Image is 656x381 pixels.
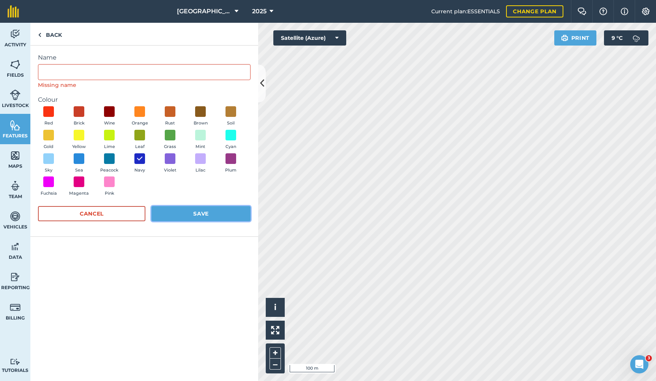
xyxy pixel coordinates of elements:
label: Name [38,53,251,62]
button: Plum [220,153,241,174]
span: Soil [227,120,235,127]
button: Cancel [38,206,145,221]
button: Print [554,30,597,46]
img: svg+xml;base64,PD94bWwgdmVyc2lvbj0iMS4wIiBlbmNvZGluZz0idXRmLTgiPz4KPCEtLSBHZW5lcmF0b3I6IEFkb2JlIE... [10,28,20,40]
span: Magenta [69,190,89,197]
span: Sea [75,167,83,174]
button: Cyan [220,130,241,150]
span: Cyan [225,143,236,150]
img: svg+xml;base64,PHN2ZyB4bWxucz0iaHR0cDovL3d3dy53My5vcmcvMjAwMC9zdmciIHdpZHRoPSI1NiIgaGVpZ2h0PSI2MC... [10,120,20,131]
a: Change plan [506,5,563,17]
button: i [266,298,285,317]
button: Mint [190,130,211,150]
img: svg+xml;base64,PD94bWwgdmVyc2lvbj0iMS4wIiBlbmNvZGluZz0idXRmLTgiPz4KPCEtLSBHZW5lcmF0b3I6IEFkb2JlIE... [10,271,20,283]
button: Brown [190,106,211,127]
img: Two speech bubbles overlapping with the left bubble in the forefront [577,8,587,15]
span: Leaf [135,143,145,150]
button: Brick [68,106,90,127]
a: Back [30,23,69,45]
button: Lilac [190,153,211,174]
button: + [270,347,281,359]
img: svg+xml;base64,PD94bWwgdmVyc2lvbj0iMS4wIiBlbmNvZGluZz0idXRmLTgiPz4KPCEtLSBHZW5lcmF0b3I6IEFkb2JlIE... [10,211,20,222]
button: Leaf [129,130,150,150]
img: svg+xml;base64,PD94bWwgdmVyc2lvbj0iMS4wIiBlbmNvZGluZz0idXRmLTgiPz4KPCEtLSBHZW5lcmF0b3I6IEFkb2JlIE... [10,358,20,365]
span: Current plan : ESSENTIALS [431,7,500,16]
button: Peacock [99,153,120,174]
img: A cog icon [641,8,650,15]
span: Red [44,120,53,127]
img: svg+xml;base64,PHN2ZyB4bWxucz0iaHR0cDovL3d3dy53My5vcmcvMjAwMC9zdmciIHdpZHRoPSIxNyIgaGVpZ2h0PSIxNy... [621,7,628,16]
label: Colour [38,95,251,104]
span: [GEOGRAPHIC_DATA] [177,7,232,16]
span: i [274,302,276,312]
iframe: Intercom live chat [630,355,648,373]
button: Satellite (Azure) [273,30,346,46]
img: svg+xml;base64,PD94bWwgdmVyc2lvbj0iMS4wIiBlbmNvZGluZz0idXRmLTgiPz4KPCEtLSBHZW5lcmF0b3I6IEFkb2JlIE... [10,180,20,192]
span: Mint [196,143,205,150]
button: 9 °C [604,30,648,46]
span: Peacock [100,167,118,174]
span: Lime [104,143,115,150]
button: Save [151,206,251,221]
span: Brown [194,120,208,127]
img: A question mark icon [599,8,608,15]
span: 3 [646,355,652,361]
button: Violet [159,153,181,174]
button: Red [38,106,59,127]
button: Lime [99,130,120,150]
button: Rust [159,106,181,127]
img: svg+xml;base64,PHN2ZyB4bWxucz0iaHR0cDovL3d3dy53My5vcmcvMjAwMC9zdmciIHdpZHRoPSIxOCIgaGVpZ2h0PSIyNC... [136,154,143,163]
button: Yellow [68,130,90,150]
img: svg+xml;base64,PD94bWwgdmVyc2lvbj0iMS4wIiBlbmNvZGluZz0idXRmLTgiPz4KPCEtLSBHZW5lcmF0b3I6IEFkb2JlIE... [10,241,20,252]
span: Sky [45,167,52,174]
img: fieldmargin Logo [8,5,19,17]
button: Orange [129,106,150,127]
button: Pink [99,176,120,197]
span: Brick [74,120,85,127]
span: Grass [164,143,176,150]
img: svg+xml;base64,PHN2ZyB4bWxucz0iaHR0cDovL3d3dy53My5vcmcvMjAwMC9zdmciIHdpZHRoPSIxOSIgaGVpZ2h0PSIyNC... [561,33,568,43]
span: Plum [225,167,237,174]
span: Violet [164,167,177,174]
img: svg+xml;base64,PHN2ZyB4bWxucz0iaHR0cDovL3d3dy53My5vcmcvMjAwMC9zdmciIHdpZHRoPSI5IiBoZWlnaHQ9IjI0Ii... [38,30,41,39]
div: Missing name [38,81,251,89]
span: Pink [105,190,114,197]
span: Fuchsia [41,190,57,197]
button: Wine [99,106,120,127]
button: Soil [220,106,241,127]
button: Grass [159,130,181,150]
span: Wine [104,120,115,127]
img: Four arrows, one pointing top left, one top right, one bottom right and the last bottom left [271,326,279,334]
button: Sea [68,153,90,174]
button: Navy [129,153,150,174]
span: Navy [134,167,145,174]
img: svg+xml;base64,PD94bWwgdmVyc2lvbj0iMS4wIiBlbmNvZGluZz0idXRmLTgiPz4KPCEtLSBHZW5lcmF0b3I6IEFkb2JlIE... [629,30,644,46]
span: Rust [165,120,175,127]
button: Sky [38,153,59,174]
span: 9 ° C [612,30,623,46]
span: Yellow [72,143,86,150]
button: Magenta [68,176,90,197]
img: svg+xml;base64,PHN2ZyB4bWxucz0iaHR0cDovL3d3dy53My5vcmcvMjAwMC9zdmciIHdpZHRoPSI1NiIgaGVpZ2h0PSI2MC... [10,59,20,70]
button: – [270,359,281,370]
button: Gold [38,130,59,150]
img: svg+xml;base64,PHN2ZyB4bWxucz0iaHR0cDovL3d3dy53My5vcmcvMjAwMC9zdmciIHdpZHRoPSI1NiIgaGVpZ2h0PSI2MC... [10,150,20,161]
img: svg+xml;base64,PD94bWwgdmVyc2lvbj0iMS4wIiBlbmNvZGluZz0idXRmLTgiPz4KPCEtLSBHZW5lcmF0b3I6IEFkb2JlIE... [10,89,20,101]
span: Lilac [196,167,205,174]
span: Orange [132,120,148,127]
span: 2025 [252,7,266,16]
img: svg+xml;base64,PD94bWwgdmVyc2lvbj0iMS4wIiBlbmNvZGluZz0idXRmLTgiPz4KPCEtLSBHZW5lcmF0b3I6IEFkb2JlIE... [10,302,20,313]
button: Fuchsia [38,176,59,197]
span: Gold [44,143,54,150]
